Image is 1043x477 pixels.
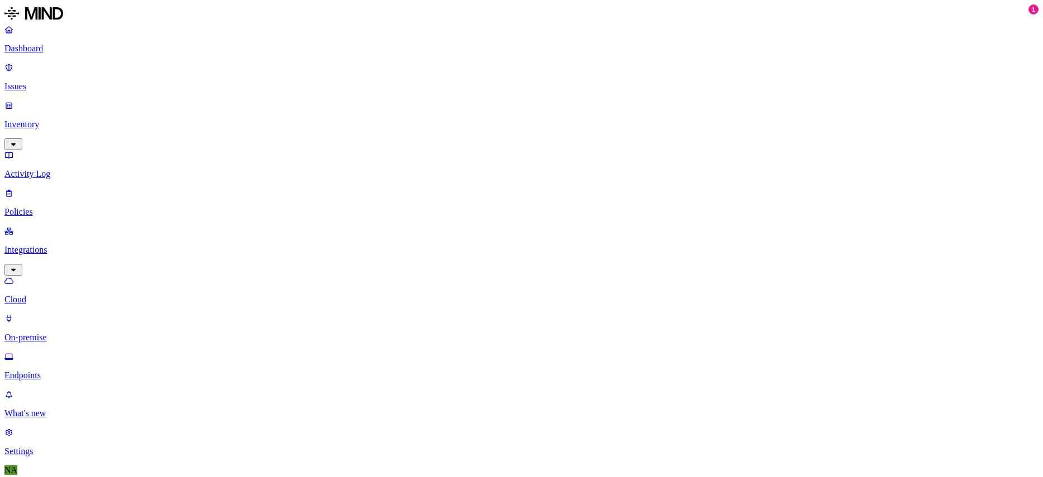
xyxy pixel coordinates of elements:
a: Dashboard [4,25,1039,54]
p: Endpoints [4,370,1039,380]
img: MIND [4,4,63,22]
div: 1 [1028,4,1039,15]
a: Cloud [4,276,1039,305]
p: Integrations [4,245,1039,255]
a: What's new [4,389,1039,418]
span: NA [4,465,17,475]
p: Settings [4,446,1039,456]
p: Policies [4,207,1039,217]
a: On-premise [4,314,1039,343]
a: Policies [4,188,1039,217]
a: MIND [4,4,1039,25]
a: Settings [4,427,1039,456]
a: Endpoints [4,351,1039,380]
p: Cloud [4,295,1039,305]
p: Dashboard [4,44,1039,54]
p: Issues [4,81,1039,91]
a: Issues [4,62,1039,91]
p: On-premise [4,333,1039,343]
a: Integrations [4,226,1039,274]
p: Activity Log [4,169,1039,179]
p: Inventory [4,119,1039,129]
a: Inventory [4,100,1039,148]
p: What's new [4,408,1039,418]
a: Activity Log [4,150,1039,179]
